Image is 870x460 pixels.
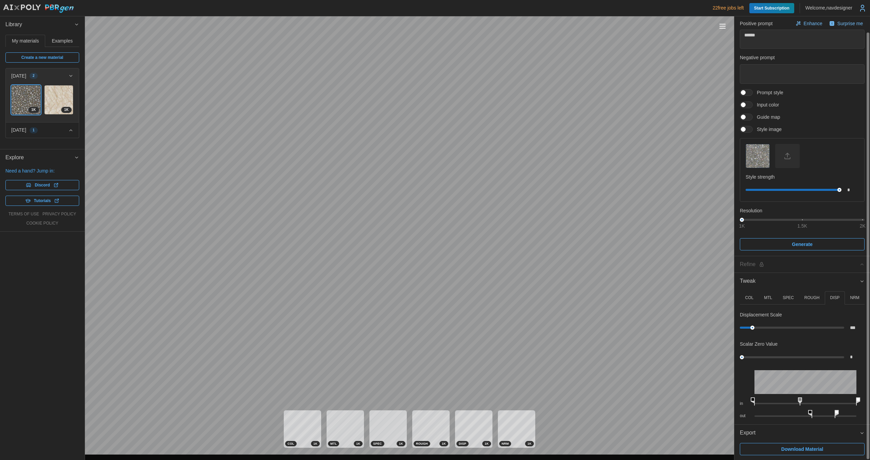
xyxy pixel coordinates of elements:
[740,20,772,27] p: Positive prompt
[11,85,41,115] a: khU1mOgCzlrJos8qq9rQ1K
[734,290,870,424] div: Tweak
[8,211,39,217] a: terms of use
[746,174,859,180] p: Style strength
[31,107,36,113] span: 1 K
[753,101,779,108] span: Input color
[805,4,852,11] p: Welcome, navdesigner
[42,211,76,217] a: privacy policy
[21,53,63,62] span: Create a new material
[5,149,74,166] span: Explore
[373,441,382,446] span: SPEC
[33,128,35,133] span: 1
[44,85,74,115] a: yr4nV5KClCYdKcsDL1xT1K
[34,196,51,206] span: Tutorials
[718,21,727,31] button: Toggle viewport controls
[45,85,73,114] img: yr4nV5KClCYdKcsDL1xT
[26,220,58,226] a: cookie policy
[416,441,428,446] span: ROUGH
[330,441,337,446] span: MTL
[746,144,769,168] img: Style image
[828,19,865,28] button: Surprise me
[792,239,813,250] span: Generate
[749,3,794,13] a: Start Subscription
[745,295,753,301] p: COL
[64,107,69,113] span: 1 K
[5,196,79,206] a: Tutorials
[5,16,74,33] span: Library
[734,425,870,441] button: Export
[442,441,446,446] span: 1 K
[740,311,782,318] p: Displacement Scale
[52,38,73,43] span: Examples
[837,20,864,27] p: Surprise me
[740,443,865,455] button: Download Material
[12,38,39,43] span: My materials
[753,126,782,133] span: Style image
[356,441,360,446] span: 1 K
[35,180,50,190] span: Discord
[740,207,865,214] p: Resolution
[753,114,780,120] span: Guide map
[830,295,839,301] p: DISP
[740,425,859,441] span: Export
[850,295,859,301] p: NRM
[764,295,772,301] p: MTL
[288,441,294,446] span: COL
[734,17,870,256] div: Generate
[527,441,532,446] span: 1 K
[5,52,79,63] a: Create a new material
[734,273,870,290] button: Tweak
[11,127,26,133] p: [DATE]
[740,260,859,269] div: Refine
[740,341,778,347] p: Scalar Zero Value
[313,441,317,446] span: 1 K
[740,54,865,61] p: Negative prompt
[6,83,79,122] div: [DATE]2
[399,441,403,446] span: 1 K
[3,4,74,13] img: AIxPoly PBRgen
[794,19,824,28] button: Enhance
[33,73,35,79] span: 2
[781,443,823,455] span: Download Material
[502,441,509,446] span: NRM
[734,256,870,273] button: Refine
[6,68,79,83] button: [DATE]2
[5,167,79,174] p: Need a hand? Jump in:
[713,4,744,11] p: 22 free jobs left
[740,273,859,290] span: Tweak
[5,180,79,190] a: Discord
[12,85,40,114] img: khU1mOgCzlrJos8qq9rQ
[485,441,489,446] span: 1 K
[804,295,820,301] p: ROUGH
[459,441,466,446] span: DISP
[740,413,749,419] p: out
[6,122,79,137] button: [DATE]1
[754,3,789,13] span: Start Subscription
[753,89,783,96] span: Prompt style
[740,238,865,250] button: Generate
[11,72,26,79] p: [DATE]
[740,401,749,407] p: in
[783,295,794,301] p: SPEC
[804,20,824,27] p: Enhance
